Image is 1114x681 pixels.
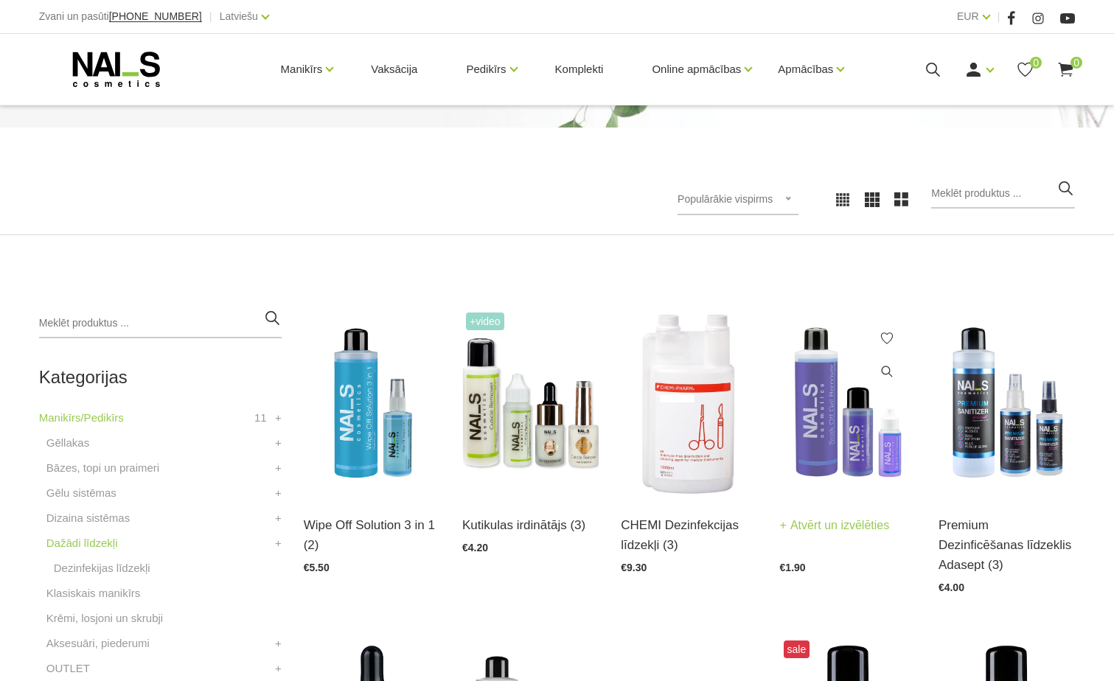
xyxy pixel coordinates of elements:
a: Manikīrs [281,40,323,99]
img: Līdzeklis “trīs vienā“ - paredzēts dabīgā naga attaukošanai un dehidrācijai, gela un gellaku lipī... [304,309,440,497]
a: + [275,660,282,677]
a: + [275,409,282,427]
a: Gēllakas [46,434,89,452]
span: €4.20 [462,542,488,553]
a: Atvērt un izvēlēties [780,515,890,536]
span: sale [784,640,810,658]
span: €9.30 [621,562,647,573]
a: Manikīrs/Pedikīrs [39,409,124,427]
span: 0 [1030,57,1042,69]
div: Zvani un pasūti [39,7,202,26]
a: + [275,434,282,452]
span: [PHONE_NUMBER] [109,10,202,22]
a: Krēmi, losjoni un skrubji [46,610,163,627]
a: Dažādi līdzekļi [46,534,118,552]
a: Pedikīrs [466,40,506,99]
a: Kutikulas irdinātājs (3) [462,515,599,535]
a: + [275,509,282,527]
span: 11 [254,409,267,427]
img: Profesionāls šķīdums gellakas un citu “soak off” produktu ātrai noņemšanai.Nesausina rokas.Tilpum... [780,309,916,497]
a: Latviešu [220,7,258,25]
a: OUTLET [46,660,90,677]
span: | [209,7,212,26]
a: Premium Dezinficēšanas līdzeklis Adasept (3) [939,515,1075,576]
img: STERISEPT INSTRU 1L (SPORICĪDS)Sporicīds instrumentu dezinfekcijas un mazgāšanas līdzeklis invent... [621,309,757,497]
span: €1.90 [780,562,806,573]
img: Pielietošanas sfēra profesionālai lietošanai: Medicīnisks līdzeklis paredzēts roku un virsmu dezi... [939,309,1075,497]
a: Apmācības [778,40,833,99]
a: Aksesuāri, piederumi [46,635,150,652]
a: + [275,635,282,652]
a: Online apmācības [652,40,741,99]
img: Līdzeklis kutikulas mīkstināšanai un irdināšanai vien pāris sekunžu laikā. Ideāli piemērots kutik... [462,309,599,497]
a: + [275,534,282,552]
a: Klasiskais manikīrs [46,584,141,602]
a: Dezinfekijas līdzekļi [54,559,150,577]
a: + [275,459,282,477]
span: | [998,7,1000,26]
a: Dizaina sistēmas [46,509,130,527]
a: EUR [957,7,979,25]
a: 0 [1056,60,1075,79]
input: Meklēt produktus ... [931,179,1075,209]
span: +Video [466,312,504,330]
a: Gēlu sistēmas [46,484,116,502]
a: Vaksācija [359,34,429,105]
a: Komplekti [543,34,616,105]
input: Meklēt produktus ... [39,309,282,338]
span: 0 [1071,57,1082,69]
a: Bāzes, topi un praimeri [46,459,159,477]
a: Wipe Off Solution 3 in 1 (2) [304,515,440,555]
a: [PHONE_NUMBER] [109,11,202,22]
span: €5.50 [304,562,330,573]
a: + [275,484,282,502]
span: €4.00 [939,582,964,593]
h2: Kategorijas [39,368,282,387]
a: CHEMI Dezinfekcijas līdzekļi (3) [621,515,757,555]
a: 0 [1016,60,1034,79]
span: Populārākie vispirms [678,193,773,205]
